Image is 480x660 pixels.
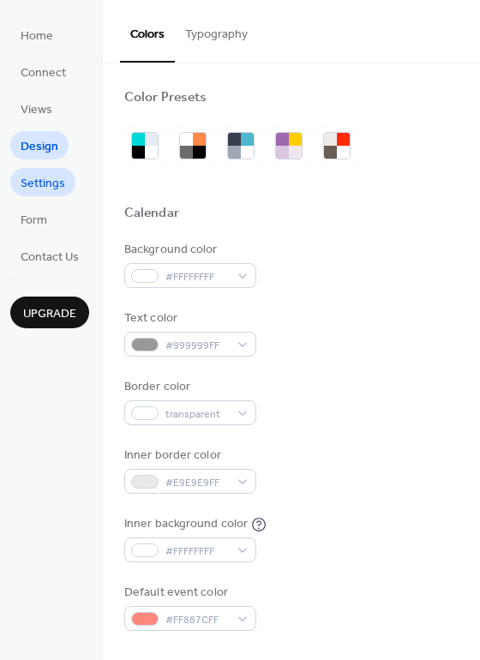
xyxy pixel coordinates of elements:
[124,241,253,259] div: Background color
[10,94,63,123] a: Views
[21,101,52,119] span: Views
[124,89,207,107] div: Color Presets
[165,543,229,561] span: #FFFFFFFF
[165,611,229,629] span: #FF887CFF
[10,168,75,196] a: Settings
[10,21,63,49] a: Home
[165,337,229,355] span: #999999FF
[165,405,229,423] span: transparent
[10,242,89,270] a: Contact Us
[124,378,253,396] div: Border color
[21,138,58,156] span: Design
[21,175,65,193] span: Settings
[124,584,253,602] div: Default event color
[124,309,253,327] div: Text color
[10,205,57,233] a: Form
[21,249,79,267] span: Contact Us
[10,131,69,159] a: Design
[21,64,66,82] span: Connect
[21,27,53,45] span: Home
[124,205,179,223] div: Calendar
[21,212,47,230] span: Form
[10,297,89,328] button: Upgrade
[165,268,229,286] span: #FFFFFFFF
[10,57,76,86] a: Connect
[124,447,253,465] div: Inner border color
[165,474,229,492] span: #E9E9E9FF
[124,515,248,533] div: Inner background color
[23,305,76,323] span: Upgrade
